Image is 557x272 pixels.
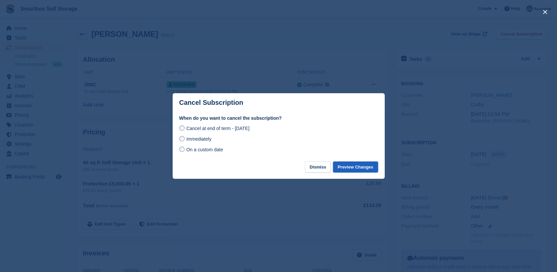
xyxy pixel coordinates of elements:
[179,99,243,106] p: Cancel Subscription
[179,136,185,141] input: Immediately
[186,126,249,131] span: Cancel at end of term - [DATE]
[186,136,211,142] span: Immediately
[333,162,378,172] button: Preview Changes
[540,7,550,17] button: close
[179,147,185,152] input: On a custom date
[179,115,378,122] label: When do you want to cancel the subscription?
[179,125,185,131] input: Cancel at end of term - [DATE]
[305,162,331,172] button: Dismiss
[186,147,223,152] span: On a custom date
